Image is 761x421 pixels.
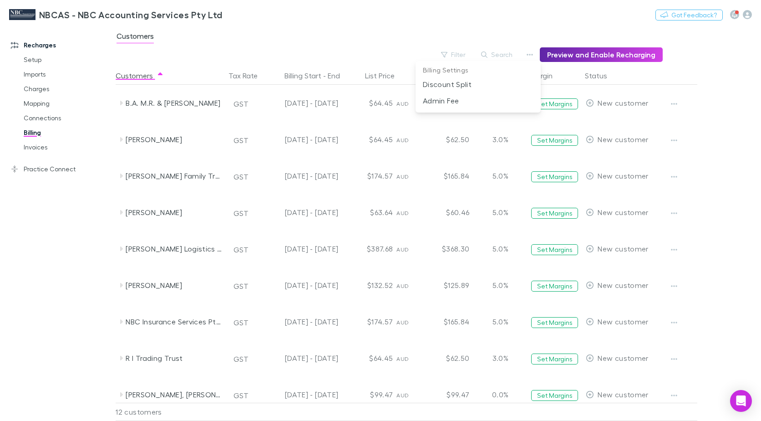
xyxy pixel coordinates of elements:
p: Discount Split [423,79,533,90]
p: Admin Fee [423,95,533,106]
p: Billing Settings [416,65,541,76]
div: Open Intercom Messenger [730,390,752,412]
li: Admin Fee [416,92,541,109]
li: Discount Split [416,76,541,92]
